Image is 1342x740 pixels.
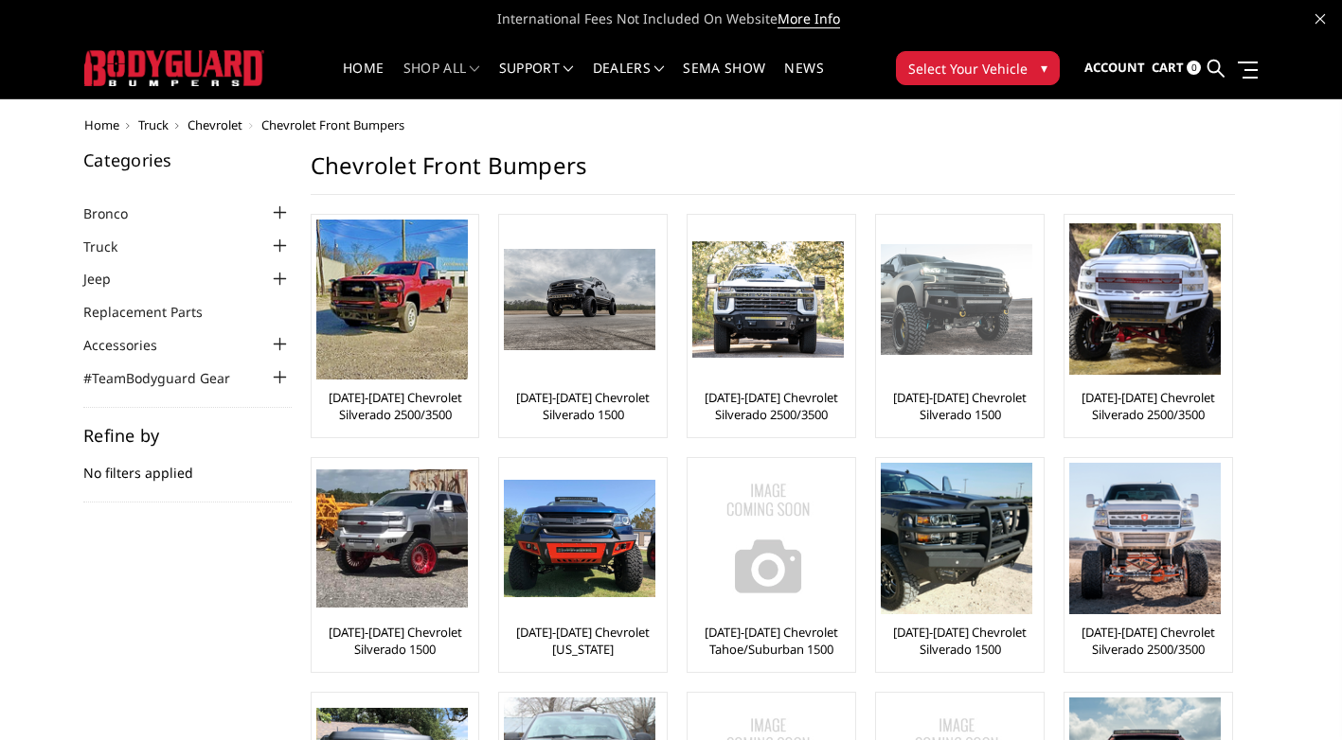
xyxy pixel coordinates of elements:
a: Dealers [593,62,665,98]
a: SEMA Show [683,62,765,98]
a: [DATE]-[DATE] Chevrolet Silverado 1500 [504,389,662,423]
a: Home [84,116,119,133]
a: No Image [692,463,850,614]
span: Chevrolet Front Bumpers [261,116,404,133]
a: Jeep [83,269,134,289]
a: [DATE]-[DATE] Chevrolet Silverado 2500/3500 [316,389,474,423]
a: Account [1084,43,1145,94]
a: Replacement Parts [83,302,226,322]
a: [DATE]-[DATE] Chevrolet Silverado 1500 [881,389,1039,423]
a: More Info [778,9,840,28]
a: Chevrolet [188,116,242,133]
h1: Chevrolet Front Bumpers [311,151,1235,195]
span: 0 [1187,61,1201,75]
a: [DATE]-[DATE] Chevrolet Silverado 1500 [316,624,474,658]
a: Accessories [83,335,181,355]
div: No filters applied [83,427,292,502]
iframe: Chat Widget [1247,649,1342,740]
img: No Image [692,463,844,614]
h5: Refine by [83,427,292,444]
a: Truck [83,237,141,256]
span: Select Your Vehicle [908,59,1028,79]
span: Cart [1152,59,1184,76]
a: Home [343,62,384,98]
h5: Categories [83,151,292,168]
a: [DATE]-[DATE] Chevrolet Silverado 2500/3500 [1069,624,1227,658]
a: [DATE]-[DATE] Chevrolet Tahoe/Suburban 1500 [692,624,850,658]
span: Account [1084,59,1145,76]
a: [DATE]-[DATE] Chevrolet [US_STATE] [504,624,662,658]
a: Support [499,62,574,98]
a: Truck [138,116,169,133]
button: Select Your Vehicle [896,51,1060,85]
a: [DATE]-[DATE] Chevrolet Silverado 2500/3500 [692,389,850,423]
a: [DATE]-[DATE] Chevrolet Silverado 1500 [881,624,1039,658]
a: News [784,62,823,98]
a: shop all [403,62,480,98]
span: ▾ [1041,58,1047,78]
a: Cart 0 [1152,43,1201,94]
img: BODYGUARD BUMPERS [84,50,264,85]
a: Bronco [83,203,152,223]
a: [DATE]-[DATE] Chevrolet Silverado 2500/3500 [1069,389,1227,423]
a: #TeamBodyguard Gear [83,368,254,388]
